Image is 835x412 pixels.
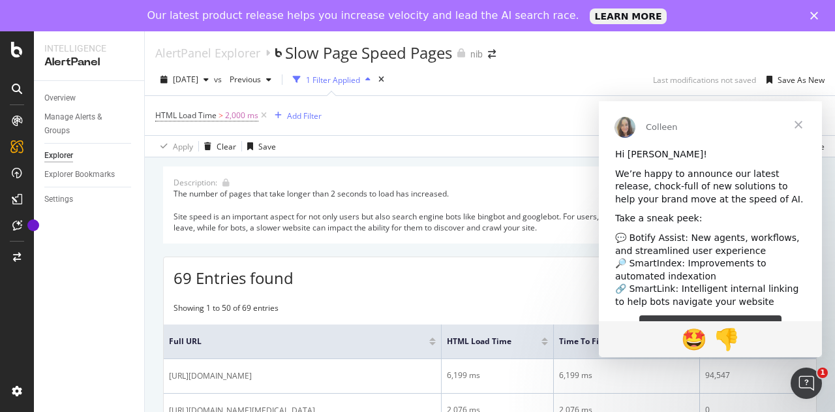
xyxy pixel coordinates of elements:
[791,368,822,399] iframe: Intercom live chat
[44,55,134,70] div: AlertPanel
[376,73,387,86] div: times
[219,110,223,121] span: >
[810,12,823,20] div: Close
[447,336,522,347] span: HTML Load Time
[44,91,135,105] a: Overview
[44,168,115,182] div: Explorer Bookmarks
[599,101,822,357] iframe: Intercom live chat message
[169,370,252,383] span: [URL][DOMAIN_NAME]
[44,149,135,163] a: Explorer
[225,106,258,125] span: 2,000 ms
[214,74,224,85] span: vs
[705,370,811,381] div: 94,547
[470,48,483,61] div: nib
[269,108,322,123] button: Add Filter
[44,168,135,182] a: Explorer Bookmarks
[761,69,825,90] button: Save As New
[224,74,261,85] span: Previous
[173,141,193,152] div: Apply
[199,136,236,157] button: Clear
[778,74,825,86] div: Save As New
[155,46,260,60] a: AlertPanel Explorer
[559,336,669,347] span: Time To First Byte (TTFB)
[27,219,39,231] div: Tooltip anchor
[217,141,236,152] div: Clear
[173,74,198,85] span: 2025 Aug. 21st
[155,110,217,121] span: HTML Load Time
[174,302,279,318] div: Showing 1 to 50 of 69 entries
[174,267,294,289] span: 69 Entries found
[285,42,452,64] div: Slow Page Speed Pages
[44,110,135,138] a: Manage Alerts & Groups
[306,74,360,86] div: 1 Filter Applied
[174,188,806,233] div: The number of pages that take longer than 2 seconds to load has increased. Site speed is an impor...
[147,9,579,22] div: Our latest product release helps you increase velocity and lead the AI search race.
[288,69,376,90] button: 1 Filter Applied
[44,193,73,206] div: Settings
[44,91,76,105] div: Overview
[653,74,756,86] div: Last modifications not saved
[258,141,276,152] div: Save
[174,177,217,188] div: Description:
[169,336,410,347] span: Full URL
[590,8,667,24] a: LEARN MORE
[447,370,548,381] div: 6,199 ms
[44,110,123,138] div: Manage Alerts & Groups
[488,50,496,59] div: arrow-right-arrow-left
[44,149,73,163] div: Explorer
[155,136,193,157] button: Apply
[817,368,828,378] span: 1
[242,136,276,157] button: Save
[44,193,135,206] a: Settings
[224,69,277,90] button: Previous
[44,42,134,55] div: Intelligence
[155,69,214,90] button: [DATE]
[559,370,695,381] div: 6,199 ms
[287,110,322,121] div: Add Filter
